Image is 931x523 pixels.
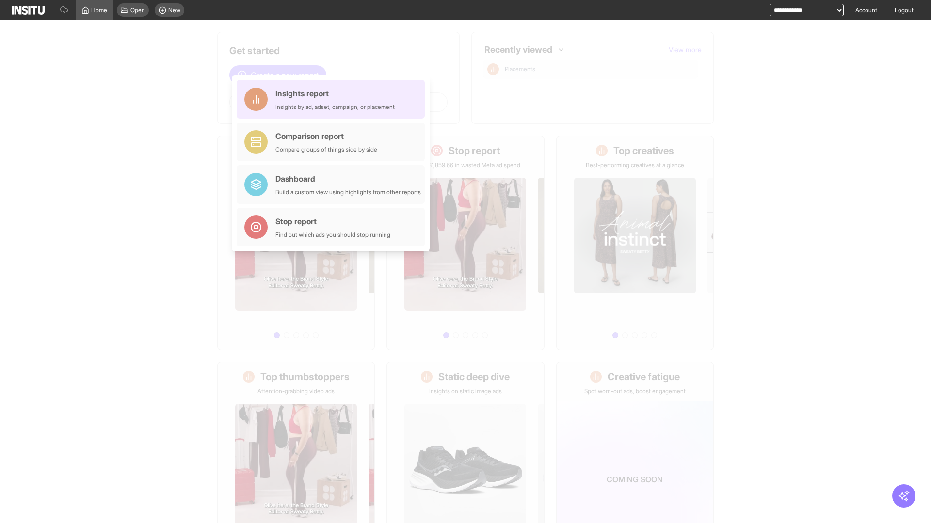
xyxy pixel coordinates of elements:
[168,6,180,14] span: New
[275,173,421,185] div: Dashboard
[275,215,390,227] div: Stop report
[130,6,145,14] span: Open
[91,6,107,14] span: Home
[275,231,390,239] div: Find out which ads you should stop running
[275,146,377,154] div: Compare groups of things side by side
[275,88,395,99] div: Insights report
[275,188,421,196] div: Build a custom view using highlights from other reports
[275,130,377,142] div: Comparison report
[12,6,45,15] img: Logo
[275,103,395,111] div: Insights by ad, adset, campaign, or placement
